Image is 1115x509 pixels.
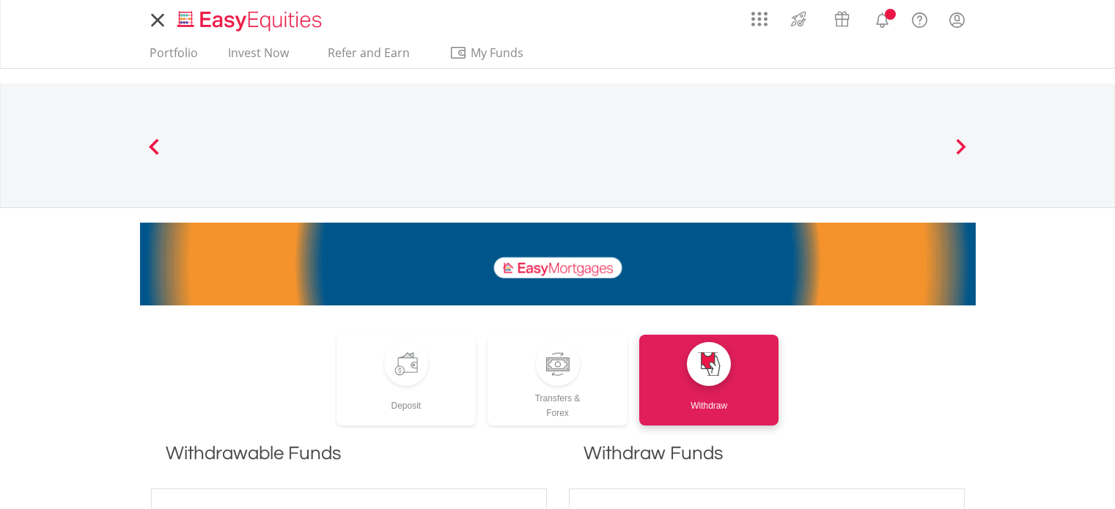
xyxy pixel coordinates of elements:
[172,4,328,33] a: Home page
[742,4,777,27] a: AppsGrid
[751,11,768,27] img: grid-menu-icon.svg
[569,440,965,481] h1: Withdraw Funds
[140,223,976,305] img: EasyMortage Promotion Banner
[336,335,476,426] a: Deposit
[639,386,779,413] div: Withdraw
[938,4,976,36] a: My Profile
[487,335,628,426] a: Transfers &Forex
[901,4,938,33] a: FAQ's and Support
[639,335,779,426] a: Withdraw
[487,386,628,420] div: Transfers & Forex
[328,45,410,61] span: Refer and Earn
[222,45,295,68] a: Invest Now
[864,4,901,33] a: Notifications
[174,9,328,33] img: EasyEquities_Logo.png
[787,7,811,31] img: thrive-v2.svg
[144,45,204,68] a: Portfolio
[820,4,864,31] a: Vouchers
[313,45,425,68] a: Refer and Earn
[336,386,476,413] div: Deposit
[449,43,545,62] span: My Funds
[151,440,547,481] h1: Withdrawable Funds
[830,7,854,31] img: vouchers-v2.svg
